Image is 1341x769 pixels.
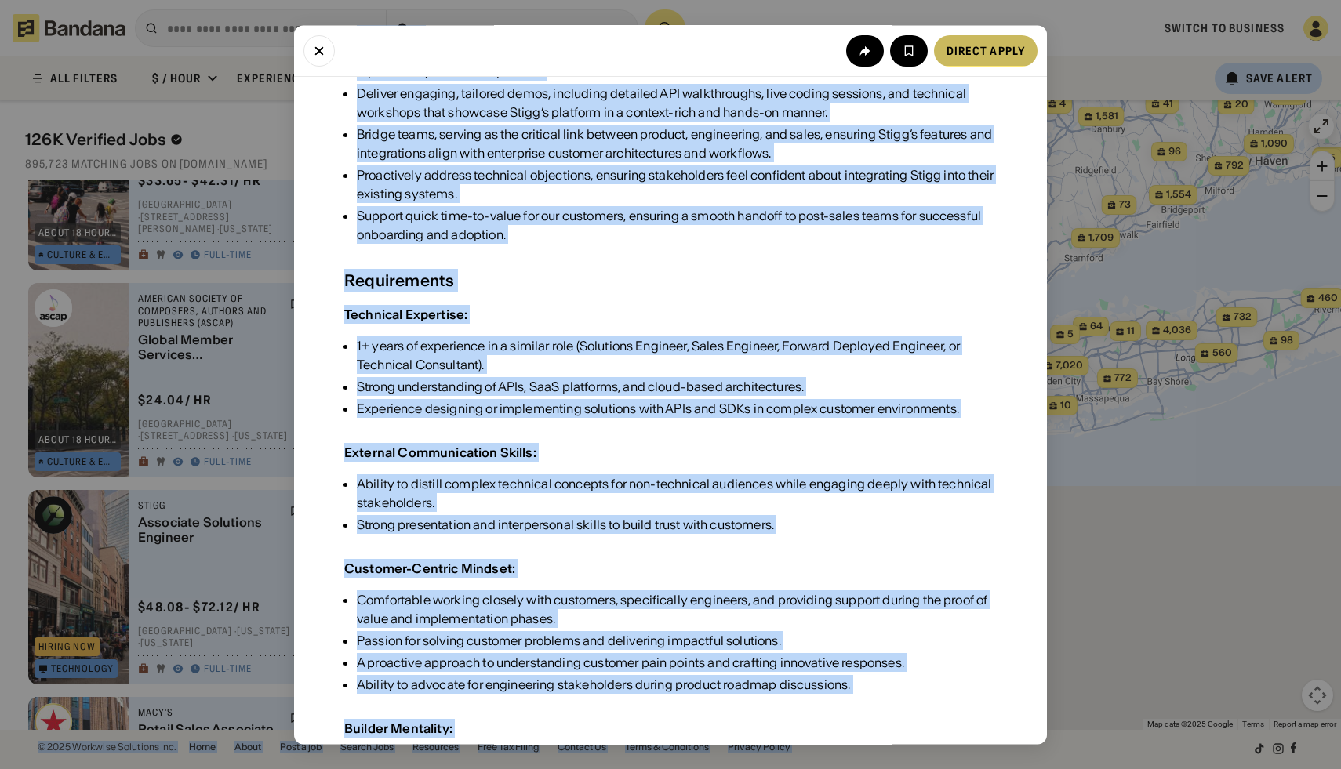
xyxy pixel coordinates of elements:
div: Proactively address technical objections, ensuring stakeholders feel confident about integrating ... [357,165,997,203]
div: A proactive approach to understanding customer pain points and crafting innovative responses. [357,653,997,672]
div: Comfortable working closely with customers, specifically engineers, and providing support during ... [357,590,997,628]
div: 1+ years of experience in a similar role (Solutions Engineer, Sales Engineer, Forward Deployed En... [357,336,997,374]
button: Close [303,34,335,66]
div: Deliver engaging, tailored demos, including detailed API walkthroughs, live coding sessions, and ... [357,84,997,122]
div: External Communication Skills: [344,444,536,460]
div: Customer-Centric Mindset: [344,560,515,576]
div: Passion for solving customer problems and delivering impactful solutions. [357,631,997,650]
div: Experience designing or implementing solutions with APIs and SDKs in complex customer environments. [357,399,997,418]
div: Technical Expertise: [344,307,467,322]
div: Strong presentation and interpersonal skills to build trust with customers. [357,515,997,534]
div: Strong understanding of APIs, SaaS platforms, and cloud-based architectures. [357,377,997,396]
div: Support quick time-to-value for our customers, ensuring a smooth handoff to post-sales teams for ... [357,206,997,244]
div: Builder Mentality: [344,720,452,736]
div: Requirements [344,269,454,292]
div: Ability to advocate for engineering stakeholders during product roadmap discussions. [357,675,997,694]
div: Direct Apply [947,45,1025,56]
div: Ability to distill complex technical concepts for non-technical audiences while engaging deeply w... [357,474,997,512]
div: Bridge teams, serving as the critical link between product, engineering, and sales, ensuring Stig... [357,125,997,162]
